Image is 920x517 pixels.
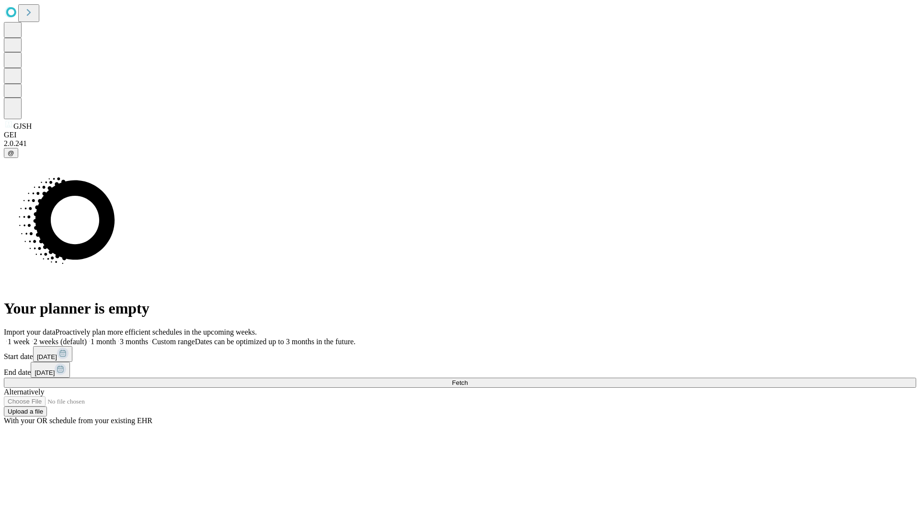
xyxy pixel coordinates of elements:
button: @ [4,148,18,158]
span: Fetch [452,379,468,386]
span: Proactively plan more efficient schedules in the upcoming weeks. [56,328,257,336]
span: 1 month [91,337,116,346]
div: GEI [4,131,916,139]
span: [DATE] [37,353,57,360]
span: With your OR schedule from your existing EHR [4,416,152,425]
div: 2.0.241 [4,139,916,148]
span: 2 weeks (default) [34,337,87,346]
div: Start date [4,346,916,362]
button: [DATE] [33,346,72,362]
button: Fetch [4,378,916,388]
span: GJSH [13,122,32,130]
span: @ [8,149,14,157]
span: 1 week [8,337,30,346]
div: End date [4,362,916,378]
span: Alternatively [4,388,44,396]
button: [DATE] [31,362,70,378]
button: Upload a file [4,406,47,416]
span: Import your data [4,328,56,336]
span: 3 months [120,337,148,346]
h1: Your planner is empty [4,300,916,317]
span: Custom range [152,337,195,346]
span: [DATE] [34,369,55,376]
span: Dates can be optimized up to 3 months in the future. [195,337,356,346]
